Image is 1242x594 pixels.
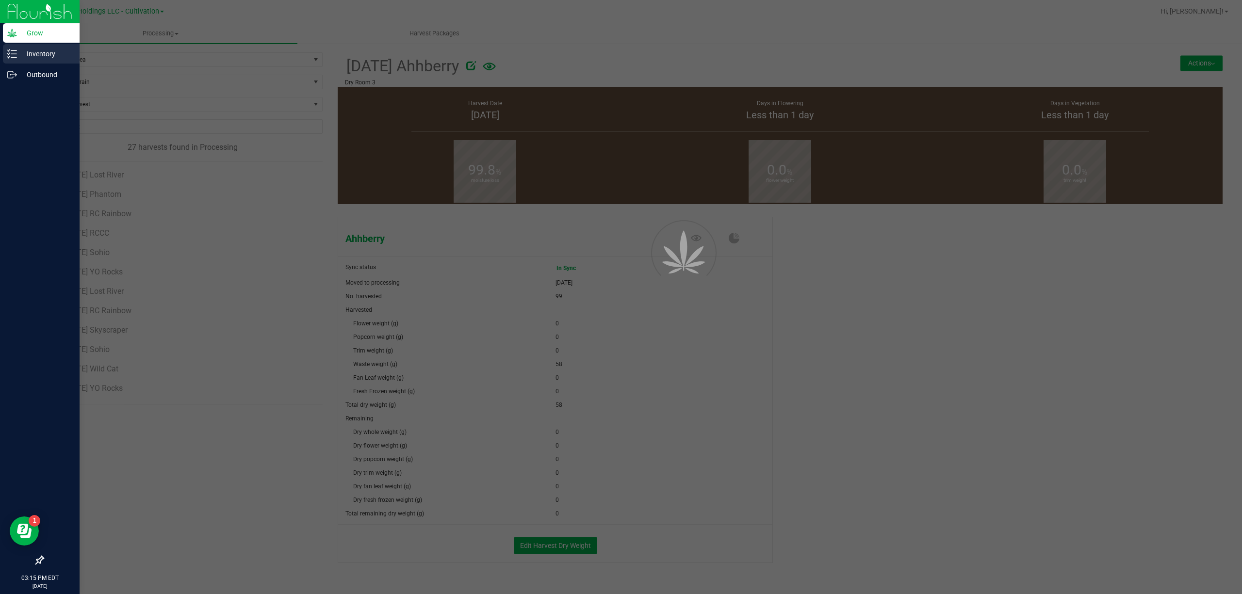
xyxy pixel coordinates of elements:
[7,28,17,38] inline-svg: Grow
[4,582,75,590] p: [DATE]
[17,69,75,80] p: Outbound
[29,515,40,527] iframe: Resource center unread badge
[17,48,75,60] p: Inventory
[17,27,75,39] p: Grow
[7,49,17,59] inline-svg: Inventory
[4,574,75,582] p: 03:15 PM EDT
[10,516,39,546] iframe: Resource center
[7,70,17,80] inline-svg: Outbound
